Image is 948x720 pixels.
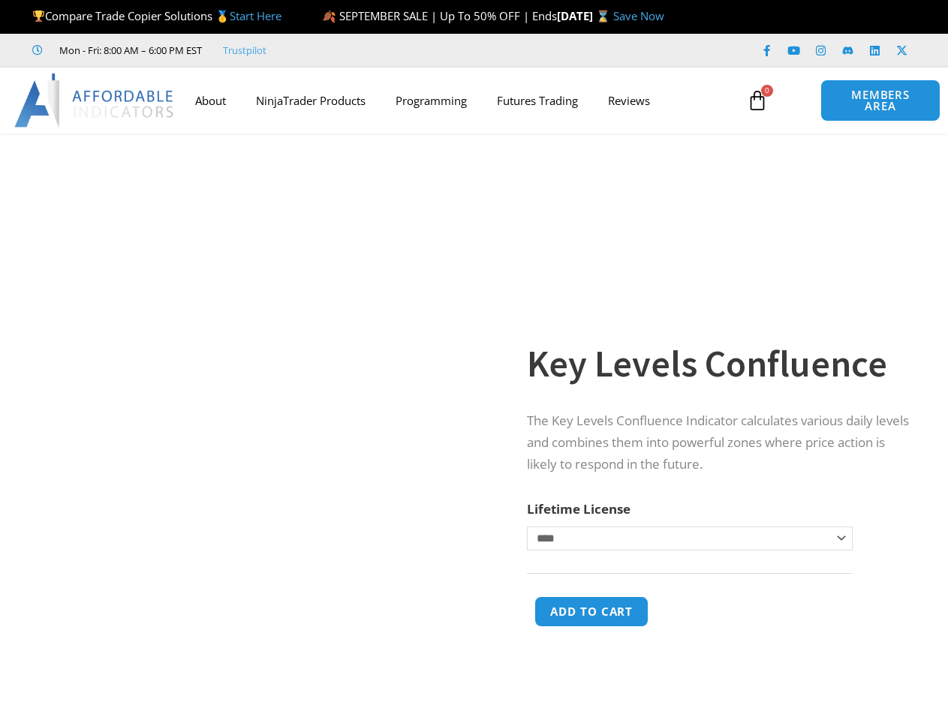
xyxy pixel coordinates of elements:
span: 🍂 SEPTEMBER SALE | Up To 50% OFF | Ends [322,8,557,23]
span: Mon - Fri: 8:00 AM – 6:00 PM EST [56,41,202,59]
a: Futures Trading [482,83,593,118]
span: MEMBERS AREA [836,89,924,112]
img: 🏆 [33,10,44,22]
a: Programming [381,83,482,118]
a: 0 [724,79,790,122]
label: Lifetime License [527,500,630,517]
a: NinjaTrader Products [241,83,381,118]
button: Add to cart [534,596,649,627]
strong: [DATE] ⌛ [557,8,613,23]
h1: Key Levels Confluence [527,337,910,390]
a: About [180,83,241,118]
a: Reviews [593,83,665,118]
nav: Menu [180,83,739,118]
a: Trustpilot [223,41,266,59]
p: The Key Levels Confluence Indicator calculates various daily levels and combines them into powerf... [527,410,910,475]
a: Start Here [230,8,281,23]
span: 0 [761,85,773,97]
span: Compare Trade Copier Solutions 🥇 [32,8,281,23]
img: LogoAI | Affordable Indicators – NinjaTrader [14,73,176,127]
a: Save Now [613,8,664,23]
a: MEMBERS AREA [820,79,940,121]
